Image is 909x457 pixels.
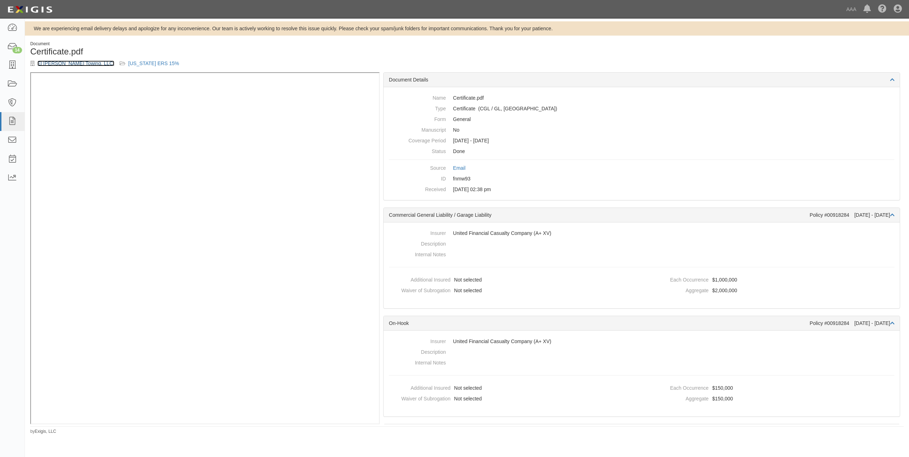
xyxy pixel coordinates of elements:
dt: Insurer [389,336,446,345]
dd: Not selected [386,383,639,393]
i: Help Center - Complianz [878,5,887,14]
dd: No [389,125,894,135]
div: 14 [12,47,22,53]
dt: Internal Notes [389,249,446,258]
dd: United Financial Casualty Company (A+ XV) [389,228,894,238]
dt: Aggregate [644,285,708,294]
div: Document Details [384,73,900,87]
dt: Status [389,146,446,155]
dt: Each Occurrence [644,274,708,283]
dt: ID [389,173,446,182]
dd: fnmw93 [389,173,894,184]
dd: Commercial General Liability / Garage Liability On-Hook [389,103,894,114]
a: [US_STATE] ERS 15% [128,61,179,66]
dt: Type [389,103,446,112]
dd: Not selected [386,393,639,404]
h1: Certificate.pdf [30,47,462,56]
dt: Description [389,238,446,247]
small: by [30,429,56,435]
a: El [PERSON_NAME] Towing, LLC. [37,61,114,66]
a: Email [453,165,466,171]
dd: General [389,114,894,125]
div: Document [30,41,462,47]
dd: $1,000,000 [644,274,897,285]
dt: Description [389,347,446,356]
a: AAA [843,2,860,16]
dt: Source [389,163,446,172]
dt: Additional Insured [386,383,451,392]
div: Policy #00918284 [DATE] - [DATE] [810,320,894,327]
dt: Form [389,114,446,123]
dt: Received [389,184,446,193]
dd: [DATE] - [DATE] [389,135,894,146]
dd: Not selected [386,285,639,296]
div: Commercial General Liability / Garage Liability [389,211,810,219]
dt: Waiver of Subrogation [386,393,451,402]
dd: United Financial Casualty Company (A+ XV) [389,336,894,347]
div: On-Hook [389,320,810,327]
img: logo-5460c22ac91f19d4615b14bd174203de0afe785f0fc80cf4dbbc73dc1793850b.png [5,3,54,16]
dt: Aggregate [644,393,708,402]
dt: Each Occurrence [644,383,708,392]
dt: Waiver of Subrogation [386,285,451,294]
dt: Internal Notes [389,357,446,366]
dd: $2,000,000 [644,285,897,296]
dt: Manuscript [389,125,446,133]
dt: Name [389,93,446,101]
dt: Additional Insured [386,274,451,283]
dt: Insurer [389,228,446,237]
div: We are experiencing email delivery delays and apologize for any inconvenience. Our team is active... [25,25,909,32]
dd: Certificate.pdf [389,93,894,103]
dd: Not selected [386,274,639,285]
a: Exigis, LLC [35,429,56,434]
dd: $150,000 [644,383,897,393]
dd: $150,000 [644,393,897,404]
div: Policy #00918284 [DATE] - [DATE] [810,211,894,219]
dd: [DATE] 02:38 pm [389,184,894,195]
dd: Done [389,146,894,157]
dt: Coverage Period [389,135,446,144]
